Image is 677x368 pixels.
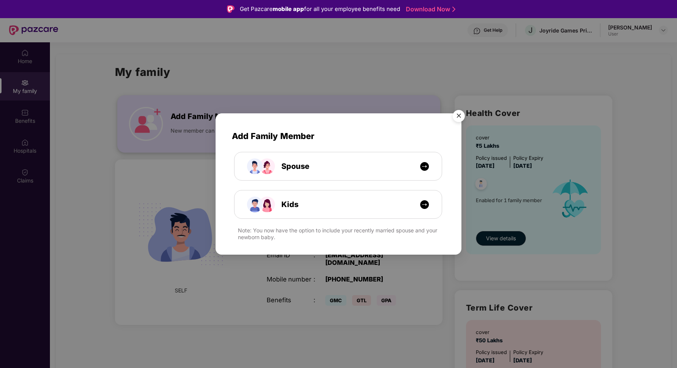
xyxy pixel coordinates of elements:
img: icon [247,191,275,219]
div: Note: You now have the option to include your recently married spouse and your newborn baby. [238,227,445,241]
img: Logo [227,5,234,13]
span: Spouse [264,161,309,172]
img: svg+xml;base64,PHN2ZyB4bWxucz0iaHR0cDovL3d3dy53My5vcmcvMjAwMC9zdmciIHdpZHRoPSI1NiIgaGVpZ2h0PSI1Ni... [448,107,469,128]
span: Add Family Member [232,130,445,143]
button: Close [448,106,469,127]
img: icon [420,200,429,209]
img: Stroke [452,5,455,13]
a: Download Now [406,5,453,13]
div: Get Pazcare for all your employee benefits need [240,5,400,14]
img: icon [420,162,429,171]
strong: mobile app [273,5,304,12]
img: icon [247,153,275,181]
span: Kids [264,199,298,210]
